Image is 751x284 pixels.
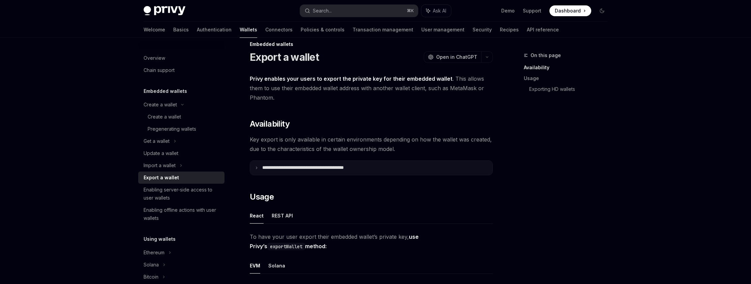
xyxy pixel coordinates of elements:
a: Demo [501,7,515,14]
button: Ask AI [421,5,451,17]
div: Chain support [144,66,175,74]
a: Support [523,7,541,14]
div: Create a wallet [148,113,181,121]
strong: use Privy’s method: [250,233,419,250]
span: Key export is only available in certain environments depending on how the wallet was created, due... [250,135,493,154]
button: Open in ChatGPT [424,51,481,63]
div: Overview [144,54,165,62]
div: Bitcoin [144,273,158,281]
strong: Privy enables your users to export the private key for their embedded wallet [250,75,452,82]
button: EVM [250,258,260,274]
span: . This allows them to use their embedded wallet address with another wallet client, such as MetaM... [250,74,493,102]
a: Security [473,22,492,38]
div: Enabling server-side access to user wallets [144,186,220,202]
div: Ethereum [144,249,164,257]
div: Pregenerating wallets [148,125,196,133]
div: Embedded wallets [250,41,493,48]
div: Create a wallet [144,101,177,109]
div: Update a wallet [144,149,178,157]
div: Get a wallet [144,137,170,145]
span: Ask AI [433,7,446,14]
div: Export a wallet [144,174,179,182]
a: Exporting HD wallets [529,84,613,95]
img: dark logo [144,6,185,16]
a: Dashboard [549,5,591,16]
button: Solana [268,258,285,274]
h1: Export a wallet [250,51,319,63]
span: To have your user export their embedded wallet’s private key, [250,232,493,251]
a: Recipes [500,22,519,38]
span: On this page [531,51,561,59]
a: Pregenerating wallets [138,123,224,135]
a: Chain support [138,64,224,76]
a: Enabling server-side access to user wallets [138,184,224,204]
a: Wallets [240,22,257,38]
button: Search...⌘K [300,5,418,17]
span: Dashboard [555,7,581,14]
span: Availability [250,119,290,129]
div: Enabling offline actions with user wallets [144,206,220,222]
a: Authentication [197,22,232,38]
button: REST API [272,208,293,224]
span: ⌘ K [407,8,414,14]
a: Welcome [144,22,165,38]
code: exportWallet [267,243,305,250]
a: Connectors [265,22,293,38]
div: Solana [144,261,159,269]
a: Usage [524,73,613,84]
a: Create a wallet [138,111,224,123]
div: Import a wallet [144,161,176,170]
a: Availability [524,62,613,73]
a: API reference [527,22,559,38]
h5: Using wallets [144,235,176,243]
a: Policies & controls [301,22,344,38]
a: User management [421,22,464,38]
a: Overview [138,52,224,64]
span: Usage [250,191,274,202]
span: Open in ChatGPT [436,54,477,60]
a: Export a wallet [138,172,224,184]
button: Toggle dark mode [597,5,607,16]
h5: Embedded wallets [144,87,187,95]
div: Search... [313,7,332,15]
a: Update a wallet [138,147,224,159]
a: Enabling offline actions with user wallets [138,204,224,224]
button: React [250,208,264,224]
a: Transaction management [353,22,413,38]
a: Basics [173,22,189,38]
